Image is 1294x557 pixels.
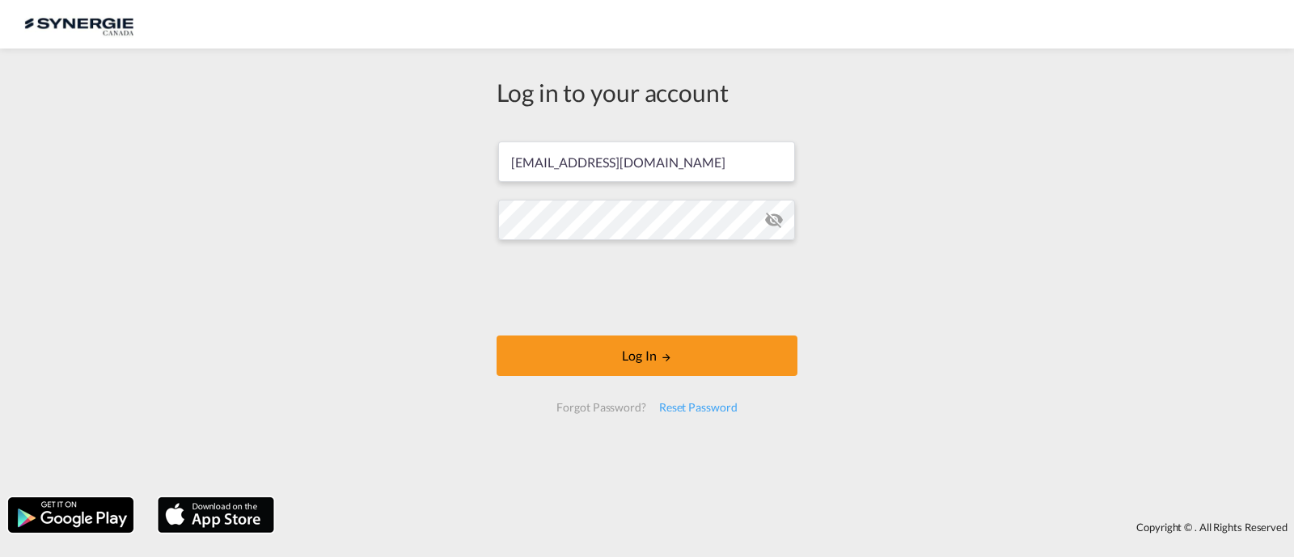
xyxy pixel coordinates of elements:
img: 1f56c880d42311ef80fc7dca854c8e59.png [24,6,133,43]
div: Reset Password [653,393,744,422]
div: Forgot Password? [550,393,652,422]
md-icon: icon-eye-off [764,210,784,230]
div: Copyright © . All Rights Reserved [282,513,1294,541]
iframe: reCAPTCHA [524,256,770,319]
img: apple.png [156,496,276,534]
img: google.png [6,496,135,534]
div: Log in to your account [497,75,797,109]
input: Enter email/phone number [498,141,795,182]
button: LOGIN [497,335,797,376]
